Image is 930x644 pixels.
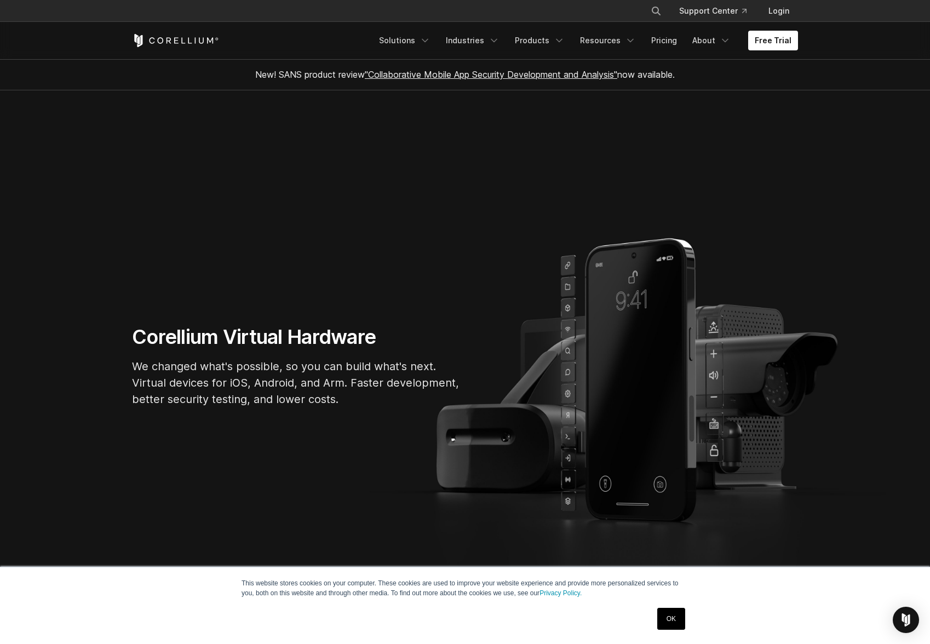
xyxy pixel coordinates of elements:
[539,589,582,597] a: Privacy Policy.
[242,578,688,598] p: This website stores cookies on your computer. These cookies are used to improve your website expe...
[132,325,461,349] h1: Corellium Virtual Hardware
[508,31,571,50] a: Products
[132,34,219,47] a: Corellium Home
[646,1,666,21] button: Search
[657,608,685,630] a: OK
[638,1,798,21] div: Navigation Menu
[439,31,506,50] a: Industries
[893,607,919,633] div: Open Intercom Messenger
[372,31,798,50] div: Navigation Menu
[670,1,755,21] a: Support Center
[748,31,798,50] a: Free Trial
[372,31,437,50] a: Solutions
[573,31,642,50] a: Resources
[365,69,617,80] a: "Collaborative Mobile App Security Development and Analysis"
[760,1,798,21] a: Login
[132,358,461,407] p: We changed what's possible, so you can build what's next. Virtual devices for iOS, Android, and A...
[645,31,684,50] a: Pricing
[686,31,737,50] a: About
[255,69,675,80] span: New! SANS product review now available.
